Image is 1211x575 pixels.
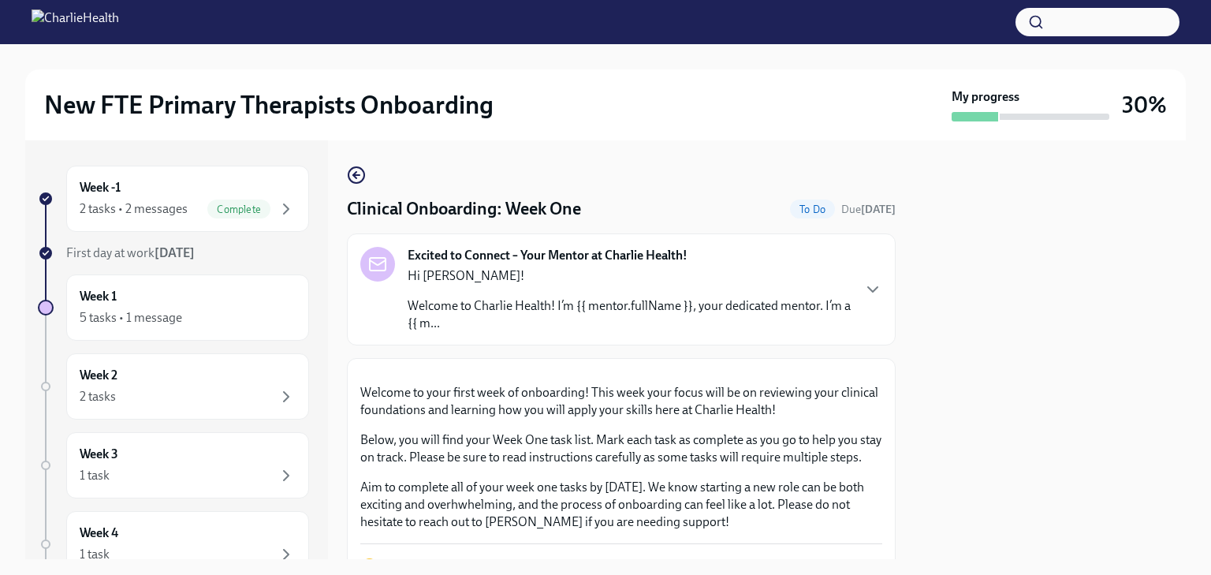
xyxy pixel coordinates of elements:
p: Welcome to Charlie Health! I’m {{ mentor.fullName }}, your dedicated mentor. I’m a {{ m... [408,297,851,332]
h6: Week -1 [80,179,121,196]
span: Complete [207,203,270,215]
strong: [DATE] [155,245,195,260]
div: 2 tasks [80,388,116,405]
h6: Week 3 [80,446,118,463]
span: September 14th, 2025 08:00 [841,202,896,217]
div: 1 task [80,467,110,484]
h6: Week 4 [80,525,118,542]
strong: Excited to Connect – Your Mentor at Charlie Health! [408,247,687,264]
h2: New FTE Primary Therapists Onboarding [44,89,494,121]
strong: [DATE] [861,203,896,216]
h4: Clinical Onboarding: Week One [347,197,581,221]
div: 2 tasks • 2 messages [80,200,188,218]
h3: 30% [1122,91,1167,119]
p: Hi [PERSON_NAME]! [408,267,851,285]
a: First day at work[DATE] [38,245,309,262]
a: Week -12 tasks • 2 messagesComplete [38,166,309,232]
a: Week 22 tasks [38,353,309,420]
span: First day at work [66,245,195,260]
span: Due [841,203,896,216]
a: Week 31 task [38,432,309,498]
span: To Do [790,203,835,215]
h6: Week 2 [80,367,117,384]
img: CharlieHealth [32,9,119,35]
h6: Week 1 [80,288,117,305]
strong: My progress [952,88,1019,106]
p: Aim to complete all of your week one tasks by [DATE]. We know starting a new role can be both exc... [360,479,882,531]
p: Welcome to your first week of onboarding! This week your focus will be on reviewing your clinical... [360,384,882,419]
div: 1 task [80,546,110,563]
a: Week 15 tasks • 1 message [38,274,309,341]
p: Below, you will find your Week One task list. Mark each task as complete as you go to help you st... [360,431,882,466]
div: 5 tasks • 1 message [80,309,182,327]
